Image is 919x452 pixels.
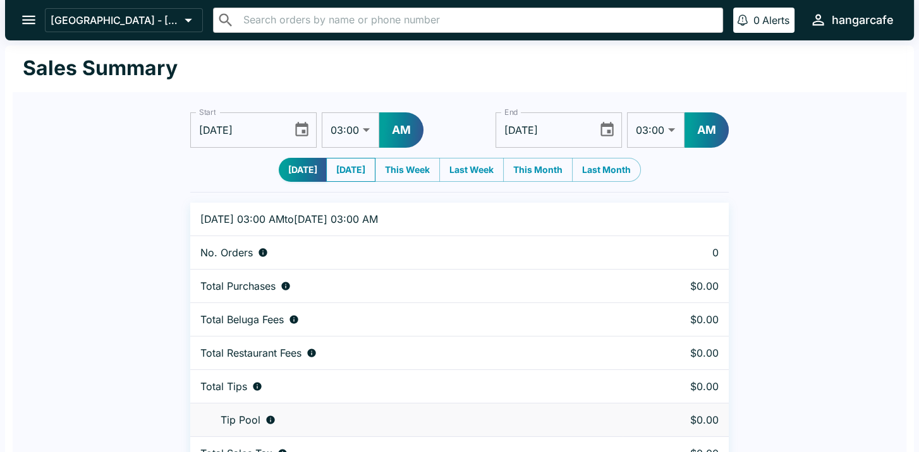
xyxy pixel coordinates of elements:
[753,14,760,27] p: 0
[326,158,375,182] button: [DATE]
[200,380,612,393] div: Combined individual and pooled tips
[200,213,612,225] p: [DATE] 03:00 AM to [DATE] 03:00 AM
[439,158,504,182] button: Last Week
[805,6,899,33] button: hangarcafe
[200,380,247,393] p: Total Tips
[279,158,327,182] button: [DATE]
[572,158,641,182] button: Last Month
[200,246,253,259] p: No. Orders
[200,347,612,359] div: Fees paid by diners to restaurant
[200,347,301,359] p: Total Restaurant Fees
[832,13,894,28] div: hangarcafe
[762,14,789,27] p: Alerts
[240,11,717,29] input: Search orders by name or phone number
[221,413,260,426] p: Tip Pool
[633,280,719,292] p: $0.00
[190,112,283,148] input: mm/dd/yyyy
[633,347,719,359] p: $0.00
[200,246,612,259] div: Number of orders placed
[51,14,180,27] p: [GEOGRAPHIC_DATA] - [GEOGRAPHIC_DATA]
[288,116,315,143] button: Choose date, selected date is Oct 3, 2025
[200,413,612,426] div: Tips unclaimed by a waiter
[685,112,729,148] button: AM
[45,8,203,32] button: [GEOGRAPHIC_DATA] - [GEOGRAPHIC_DATA]
[23,56,178,81] h1: Sales Summary
[200,280,612,292] div: Aggregate order subtotals
[504,107,518,117] label: End
[496,112,588,148] input: mm/dd/yyyy
[13,4,45,36] button: open drawer
[200,313,612,326] div: Fees paid by diners to Beluga
[633,380,719,393] p: $0.00
[633,413,719,426] p: $0.00
[200,280,276,292] p: Total Purchases
[633,313,719,326] p: $0.00
[200,313,284,326] p: Total Beluga Fees
[503,158,573,182] button: This Month
[633,246,719,259] p: 0
[593,116,621,143] button: Choose date, selected date is Oct 4, 2025
[379,112,423,148] button: AM
[375,158,440,182] button: This Week
[199,107,216,117] label: Start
